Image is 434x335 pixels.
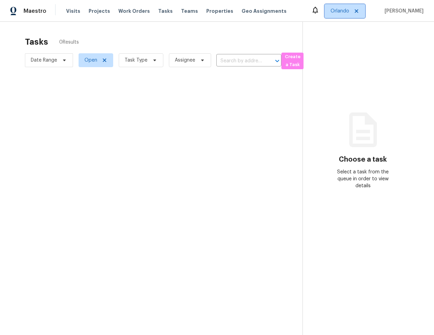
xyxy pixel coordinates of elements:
span: Properties [206,8,233,15]
span: Create a Task [285,53,300,69]
span: Projects [89,8,110,15]
span: Assignee [175,57,195,64]
h2: Tasks [25,38,48,45]
h3: Choose a task [339,156,387,163]
span: [PERSON_NAME] [382,8,424,15]
span: 0 Results [59,39,79,46]
span: Open [84,57,97,64]
div: Select a task from the queue in order to view details [333,169,393,189]
span: Date Range [31,57,57,64]
button: Open [272,56,282,66]
button: Create a Task [281,53,304,69]
span: Work Orders [118,8,150,15]
input: Search by address [216,56,262,66]
span: Geo Assignments [242,8,287,15]
span: Tasks [158,9,173,13]
span: Maestro [24,8,46,15]
span: Orlando [331,8,349,15]
span: Task Type [125,57,147,64]
span: Teams [181,8,198,15]
span: Visits [66,8,80,15]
